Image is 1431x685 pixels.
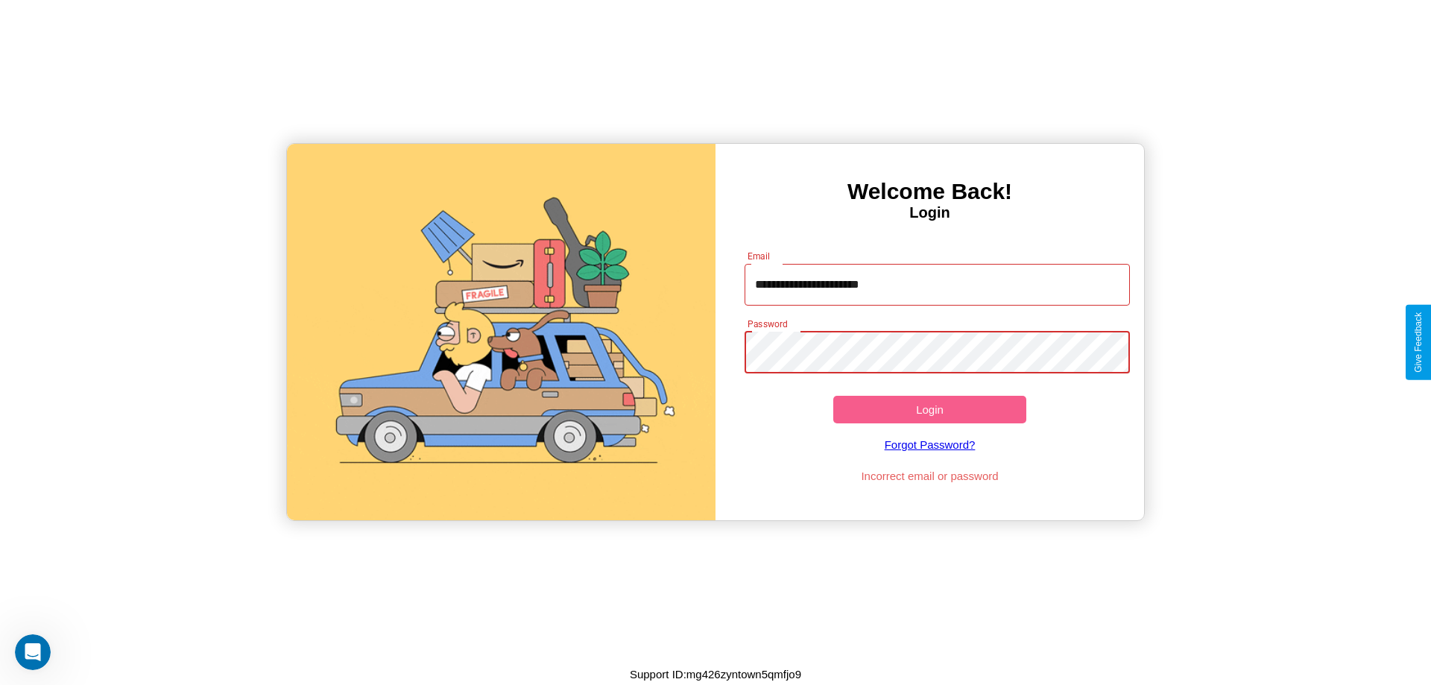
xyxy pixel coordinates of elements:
h4: Login [715,204,1144,221]
a: Forgot Password? [737,423,1123,466]
h3: Welcome Back! [715,179,1144,204]
button: Login [833,396,1026,423]
label: Password [748,318,787,330]
div: Give Feedback [1413,312,1424,373]
p: Incorrect email or password [737,466,1123,486]
label: Email [748,250,771,262]
p: Support ID: mg426zyntown5qmfjo9 [630,664,801,684]
img: gif [287,144,715,520]
iframe: Intercom live chat [15,634,51,670]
